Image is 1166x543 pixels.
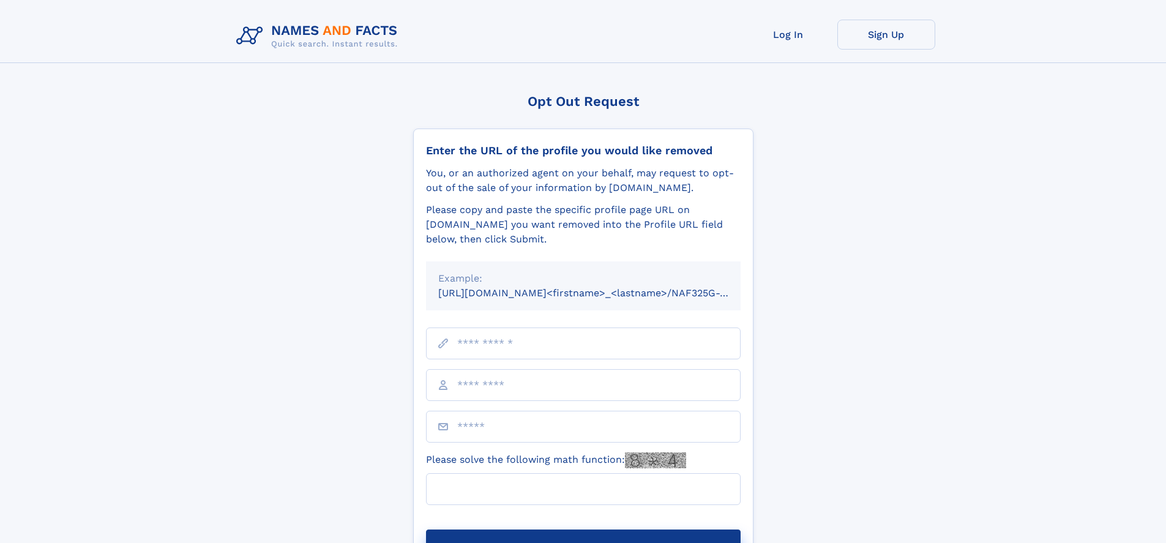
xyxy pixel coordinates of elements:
[438,271,728,286] div: Example:
[739,20,837,50] a: Log In
[426,144,741,157] div: Enter the URL of the profile you would like removed
[426,166,741,195] div: You, or an authorized agent on your behalf, may request to opt-out of the sale of your informatio...
[413,94,753,109] div: Opt Out Request
[438,287,764,299] small: [URL][DOMAIN_NAME]<firstname>_<lastname>/NAF325G-xxxxxxxx
[426,203,741,247] div: Please copy and paste the specific profile page URL on [DOMAIN_NAME] you want removed into the Pr...
[426,452,686,468] label: Please solve the following math function:
[837,20,935,50] a: Sign Up
[231,20,408,53] img: Logo Names and Facts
